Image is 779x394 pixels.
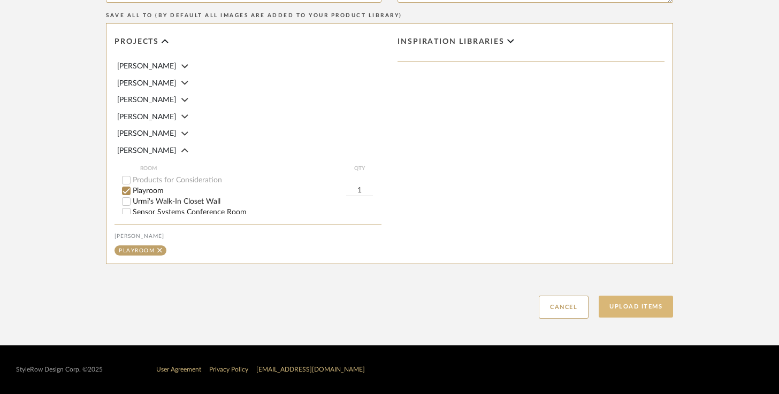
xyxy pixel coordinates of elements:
span: [PERSON_NAME] [117,147,176,154]
span: [PERSON_NAME] [117,80,176,87]
div: [PERSON_NAME] [114,233,381,240]
span: [PERSON_NAME] [117,113,176,121]
span: [PERSON_NAME] [117,130,176,137]
span: [PERSON_NAME] [117,96,176,104]
label: Sensor Systems Conference Room [133,208,381,216]
label: Urmi's Walk-In Closet Wall [133,198,381,205]
span: [PERSON_NAME] [117,63,176,70]
label: SAVE ALL TO (BY DEFAULT ALL IMAGES ARE ADDED TO YOUR PRODUCT LIBRARY) [106,12,402,19]
a: Privacy Policy [209,366,248,373]
button: Cancel [539,296,589,319]
a: [EMAIL_ADDRESS][DOMAIN_NAME] [256,366,365,373]
div: StyleRow Design Corp. ©2025 [16,366,103,374]
a: User Agreement [156,366,201,373]
button: Upload Items [599,296,673,318]
span: QTY [346,164,373,173]
div: Playroom [119,248,155,253]
span: Inspiration libraries [398,37,505,47]
span: ROOM [140,164,346,173]
label: Playroom [133,187,346,195]
span: Projects [114,37,159,47]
